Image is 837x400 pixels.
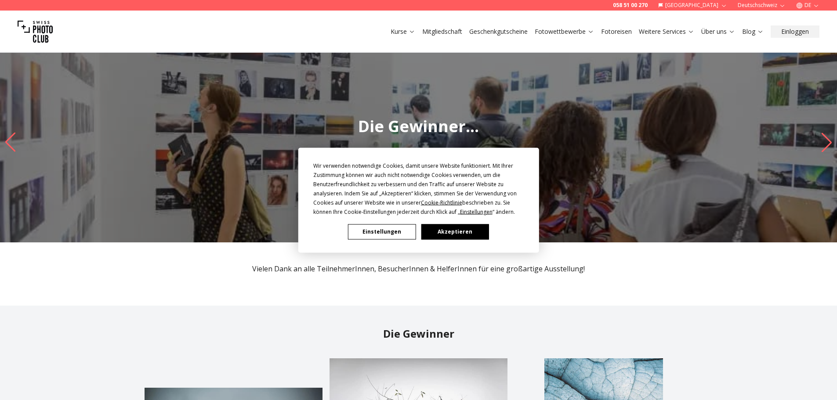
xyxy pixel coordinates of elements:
span: Cookie-Richtlinie [421,198,462,206]
span: Einstellungen [460,208,493,215]
button: Akzeptieren [421,224,489,239]
button: Einstellungen [348,224,416,239]
div: Cookie Consent Prompt [298,148,539,252]
div: Wir verwenden notwendige Cookies, damit unsere Website funktioniert. Mit Ihrer Zustimmung können ... [313,161,524,216]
